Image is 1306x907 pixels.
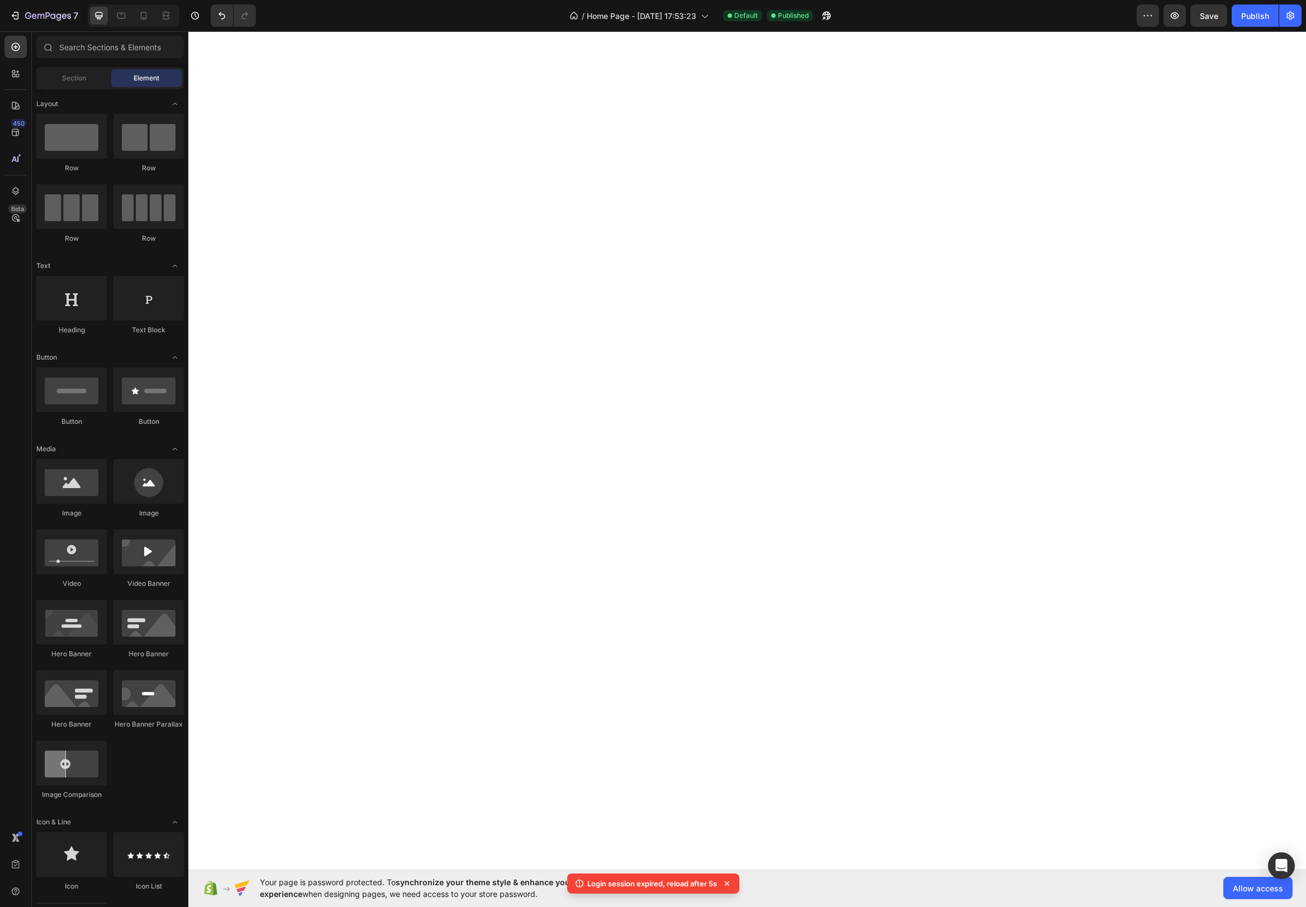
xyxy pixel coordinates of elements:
div: Hero Banner [36,719,107,729]
span: Save [1200,11,1218,21]
div: Row [36,163,107,173]
button: 7 [4,4,83,27]
div: Video Banner [113,579,184,589]
div: Heading [36,325,107,335]
div: Icon [36,881,107,891]
span: Media [36,444,56,454]
div: Hero Banner [36,649,107,659]
span: Text [36,261,50,271]
div: Button [113,417,184,427]
div: Video [36,579,107,589]
iframe: Design area [188,31,1306,869]
span: Layout [36,99,58,109]
span: Toggle open [166,257,184,275]
div: Image [113,508,184,518]
div: Row [36,233,107,244]
span: Toggle open [166,440,184,458]
div: Icon List [113,881,184,891]
span: / [582,10,585,22]
span: Icon & Line [36,817,71,827]
button: Save [1190,4,1227,27]
div: Row [113,163,184,173]
p: 7 [73,9,78,22]
span: Element [134,73,159,83]
p: Login session expired, reload after 5s [587,878,717,889]
div: Image Comparison [36,790,107,800]
span: Button [36,352,57,362]
span: Your page is password protected. To when designing pages, we need access to your store password. [260,876,617,900]
div: Hero Banner [113,649,184,659]
span: Home Page - [DATE] 17:53:23 [587,10,696,22]
span: Allow access [1233,882,1283,894]
div: Row [113,233,184,244]
div: Open Intercom Messenger [1268,852,1295,879]
div: Button [36,417,107,427]
div: Image [36,508,107,518]
span: synchronize your theme style & enhance your experience [260,877,573,899]
span: Published [778,11,809,21]
div: 450 [11,119,27,128]
span: Toggle open [166,95,184,113]
div: Text Block [113,325,184,335]
span: Toggle open [166,813,184,831]
span: Section [62,73,86,83]
div: Publish [1241,10,1269,22]
div: Undo/Redo [211,4,256,27]
div: Beta [8,204,27,213]
button: Allow access [1223,877,1293,899]
span: Toggle open [166,349,184,366]
div: Hero Banner Parallax [113,719,184,729]
input: Search Sections & Elements [36,36,184,58]
button: Publish [1232,4,1279,27]
span: Default [734,11,758,21]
